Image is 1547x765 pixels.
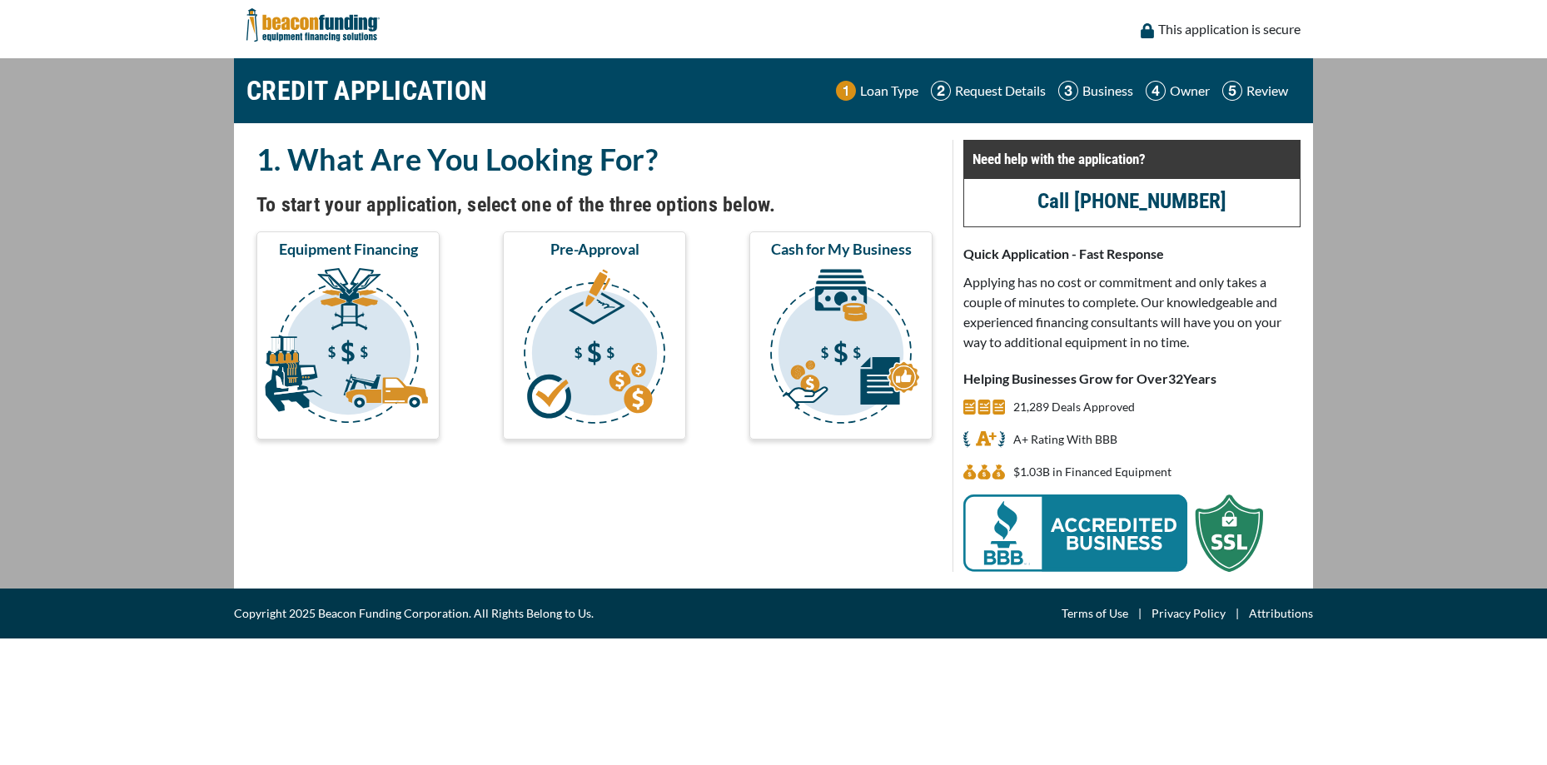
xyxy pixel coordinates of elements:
[246,67,488,115] h1: CREDIT APPLICATION
[1037,189,1226,213] a: Call [PHONE_NUMBER]
[1158,19,1301,39] p: This application is secure
[279,239,418,259] span: Equipment Financing
[749,231,933,440] button: Cash for My Business
[1152,604,1226,623] a: Privacy Policy
[550,239,639,259] span: Pre-Approval
[1062,604,1128,623] a: Terms of Use
[234,604,594,623] span: Copyright 2025 Beacon Funding Corporation. All Rights Belong to Us.
[1226,604,1249,623] span: |
[963,244,1301,264] p: Quick Application - Fast Response
[503,231,686,440] button: Pre-Approval
[1013,430,1117,450] p: A+ Rating With BBB
[963,272,1301,352] p: Applying has no cost or commitment and only takes a couple of minutes to complete. Our knowledgea...
[955,81,1046,101] p: Request Details
[1246,81,1288,101] p: Review
[963,369,1301,389] p: Helping Businesses Grow for Over Years
[506,266,683,432] img: Pre-Approval
[771,239,912,259] span: Cash for My Business
[260,266,436,432] img: Equipment Financing
[1146,81,1166,101] img: Step 4
[1249,604,1313,623] a: Attributions
[972,149,1291,169] p: Need help with the application?
[1013,462,1171,482] p: $1.03B in Financed Equipment
[1128,604,1152,623] span: |
[256,191,933,219] h4: To start your application, select one of the three options below.
[1170,81,1210,101] p: Owner
[860,81,918,101] p: Loan Type
[836,81,856,101] img: Step 1
[256,140,933,178] h2: 1. What Are You Looking For?
[1082,81,1133,101] p: Business
[931,81,951,101] img: Step 2
[1058,81,1078,101] img: Step 3
[753,266,929,432] img: Cash for My Business
[256,231,440,440] button: Equipment Financing
[1168,370,1183,386] span: 32
[1141,23,1154,38] img: lock icon to convery security
[1222,81,1242,101] img: Step 5
[1013,397,1135,417] p: 21,289 Deals Approved
[963,494,1263,572] img: BBB Acredited Business and SSL Protection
